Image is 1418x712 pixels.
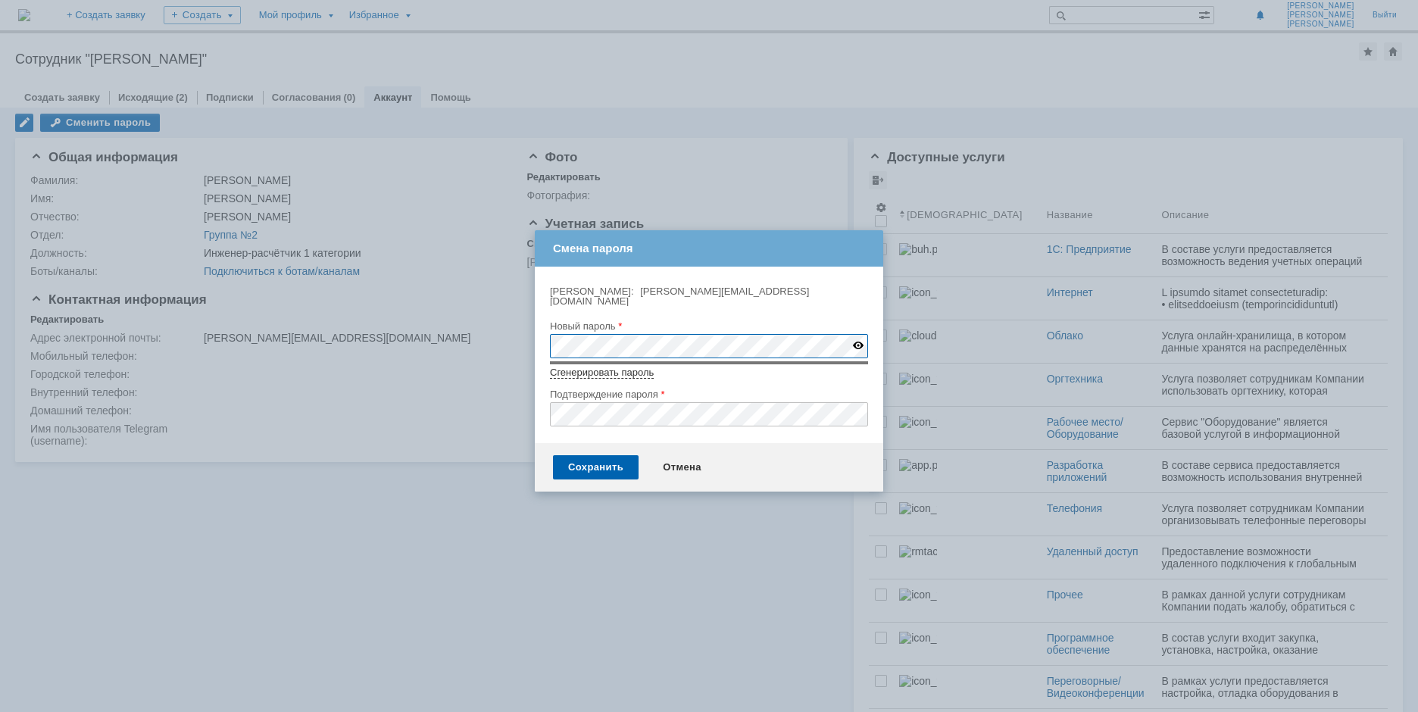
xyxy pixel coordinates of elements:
[550,367,654,379] a: Сгенерировать пароль
[550,321,865,331] div: Новый пароль
[853,342,864,349] img: Показывать символы
[553,240,868,257] div: Смена пароля
[550,286,809,307] span: [PERSON_NAME][EMAIL_ADDRESS][DOMAIN_NAME]
[550,389,865,399] div: Подтверждение пароля
[550,286,634,297] label: [PERSON_NAME]:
